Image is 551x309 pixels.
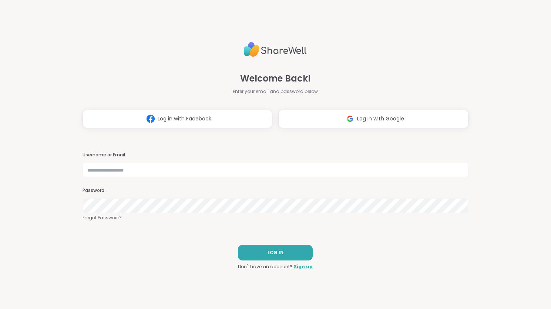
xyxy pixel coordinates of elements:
button: Log in with Facebook [83,110,272,128]
img: ShareWell Logo [244,39,307,60]
a: Sign up [294,263,313,270]
span: Log in with Google [357,115,404,123]
span: Don't have an account? [238,263,292,270]
a: Forgot Password? [83,215,468,221]
span: Log in with Facebook [158,115,211,123]
img: ShareWell Logomark [144,112,158,126]
span: Enter your email and password below [233,88,318,95]
h3: Password [83,187,468,194]
span: Welcome Back! [240,72,311,85]
button: LOG IN [238,245,313,260]
button: Log in with Google [278,110,468,128]
h3: Username or Email [83,152,468,158]
span: LOG IN [268,249,283,256]
img: ShareWell Logomark [343,112,357,126]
